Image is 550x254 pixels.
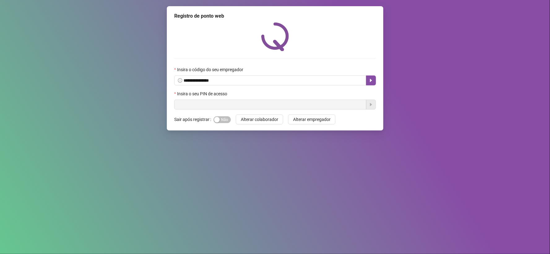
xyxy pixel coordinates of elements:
[236,114,283,124] button: Alterar colaborador
[293,116,331,123] span: Alterar empregador
[241,116,278,123] span: Alterar colaborador
[174,66,247,73] label: Insira o código do seu empregador
[288,114,336,124] button: Alterar empregador
[174,90,231,97] label: Insira o seu PIN de acesso
[261,22,289,51] img: QRPoint
[178,78,182,83] span: info-circle
[369,78,374,83] span: caret-right
[174,114,214,124] label: Sair após registrar
[174,12,376,20] div: Registro de ponto web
